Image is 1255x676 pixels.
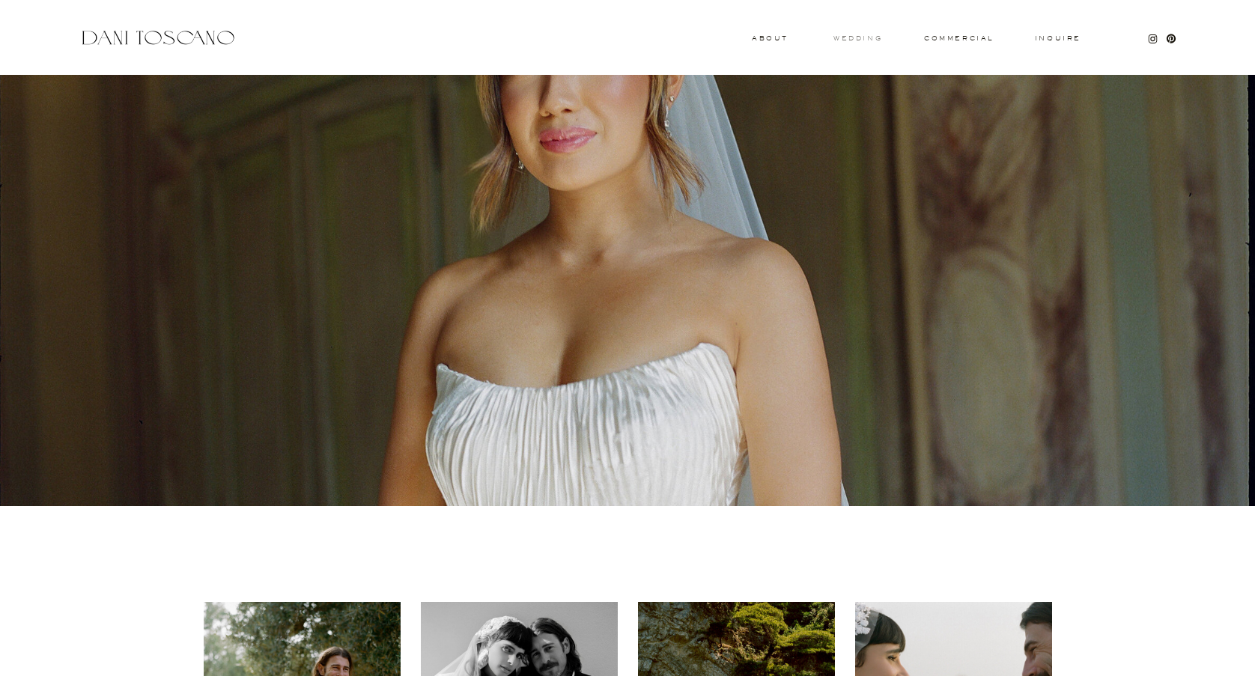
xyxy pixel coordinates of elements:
a: Inquire [1034,35,1082,43]
a: About [752,35,785,40]
a: commercial [924,35,993,41]
a: wedding [833,35,882,40]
